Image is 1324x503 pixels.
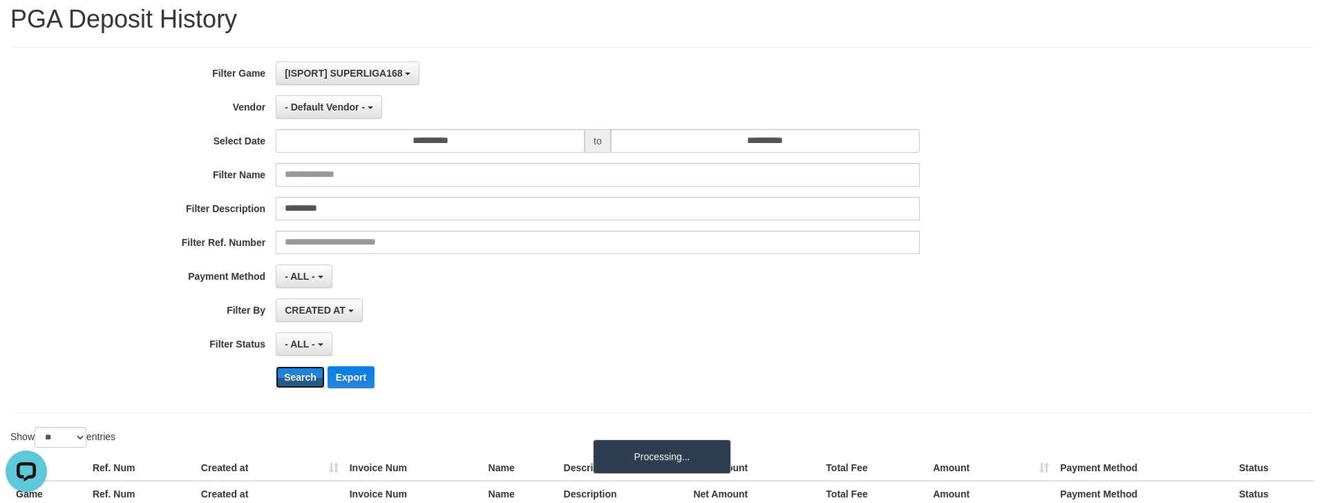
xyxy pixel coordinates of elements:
[585,129,611,153] span: to
[10,427,115,448] label: Show entries
[1055,455,1233,481] th: Payment Method
[35,427,86,448] select: Showentries
[285,102,365,113] span: - Default Vendor -
[483,455,558,481] th: Name
[10,6,1314,33] h1: PGA Deposit History
[285,305,346,316] span: CREATED AT
[276,298,363,322] button: CREATED AT
[1233,455,1314,481] th: Status
[820,455,927,481] th: Total Fee
[276,265,332,288] button: - ALL -
[285,271,315,282] span: - ALL -
[6,6,47,47] button: Open LiveChat chat widget
[927,455,1055,481] th: Amount
[593,439,731,474] div: Processing...
[87,455,196,481] th: Ref. Num
[328,366,375,388] button: Export
[276,366,325,388] button: Search
[558,455,688,481] th: Description
[688,455,820,481] th: Net Amount
[196,455,344,481] th: Created at
[276,61,419,85] button: [ISPORT] SUPERLIGA168
[285,68,402,79] span: [ISPORT] SUPERLIGA168
[285,339,315,350] span: - ALL -
[276,332,332,356] button: - ALL -
[344,455,483,481] th: Invoice Num
[276,95,382,119] button: - Default Vendor -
